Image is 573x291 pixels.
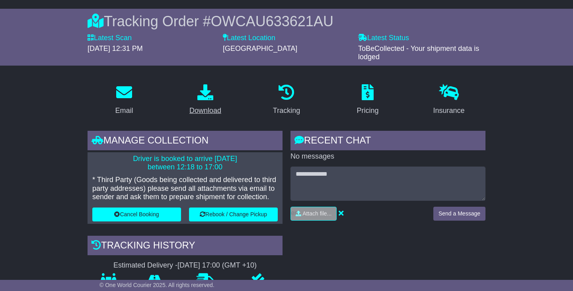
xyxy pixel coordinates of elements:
[290,152,485,161] p: No messages
[92,155,278,172] p: Driver is booked to arrive [DATE] between 12:18 to 17:00
[211,13,333,29] span: OWCAU633621AU
[433,207,485,221] button: Send a Message
[88,131,283,152] div: Manage collection
[358,45,479,61] span: ToBeCollected - Your shipment data is lodged
[110,81,138,119] a: Email
[357,105,378,116] div: Pricing
[88,236,283,257] div: Tracking history
[428,81,470,119] a: Insurance
[189,105,221,116] div: Download
[88,261,283,270] div: Estimated Delivery -
[115,105,133,116] div: Email
[88,45,143,52] span: [DATE] 12:31 PM
[88,34,132,43] label: Latest Scan
[223,34,275,43] label: Latest Location
[184,81,226,119] a: Download
[177,261,257,270] div: [DATE] 17:00 (GMT +10)
[290,131,485,152] div: RECENT CHAT
[92,208,181,221] button: Cancel Booking
[273,105,300,116] div: Tracking
[189,208,278,221] button: Rebook / Change Pickup
[99,282,214,288] span: © One World Courier 2025. All rights reserved.
[92,176,278,202] p: * Third Party (Goods being collected and delivered to third party addresses) please send all atta...
[268,81,305,119] a: Tracking
[351,81,384,119] a: Pricing
[88,13,485,30] div: Tracking Order #
[223,45,297,52] span: [GEOGRAPHIC_DATA]
[433,105,464,116] div: Insurance
[358,34,409,43] label: Latest Status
